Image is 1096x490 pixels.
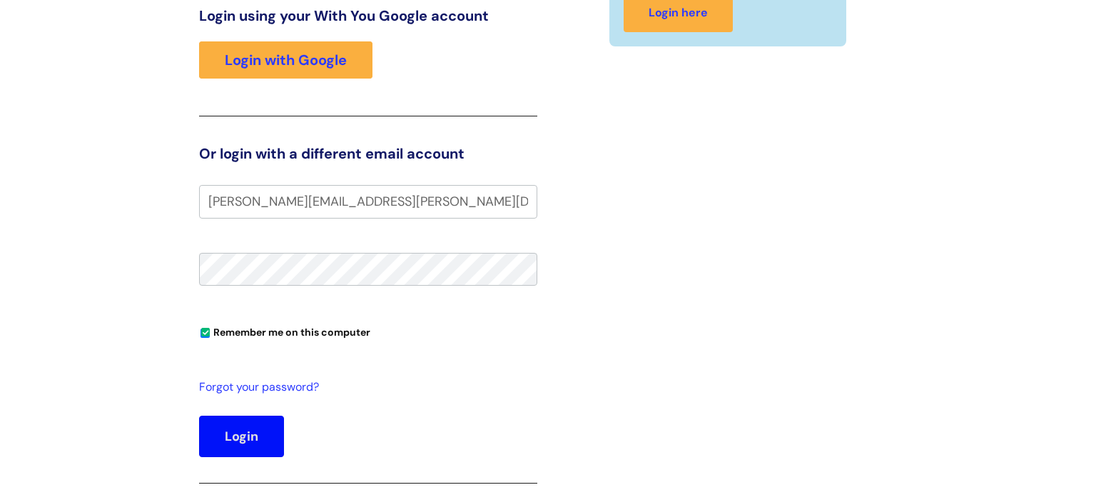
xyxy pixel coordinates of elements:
[199,41,372,79] a: Login with Google
[201,329,210,338] input: Remember me on this computer
[199,7,537,24] h3: Login using your With You Google account
[199,323,370,339] label: Remember me on this computer
[199,185,537,218] input: Your e-mail address
[199,416,284,457] button: Login
[199,320,537,343] div: You can uncheck this option if you're logging in from a shared device
[199,145,537,162] h3: Or login with a different email account
[199,377,530,398] a: Forgot your password?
